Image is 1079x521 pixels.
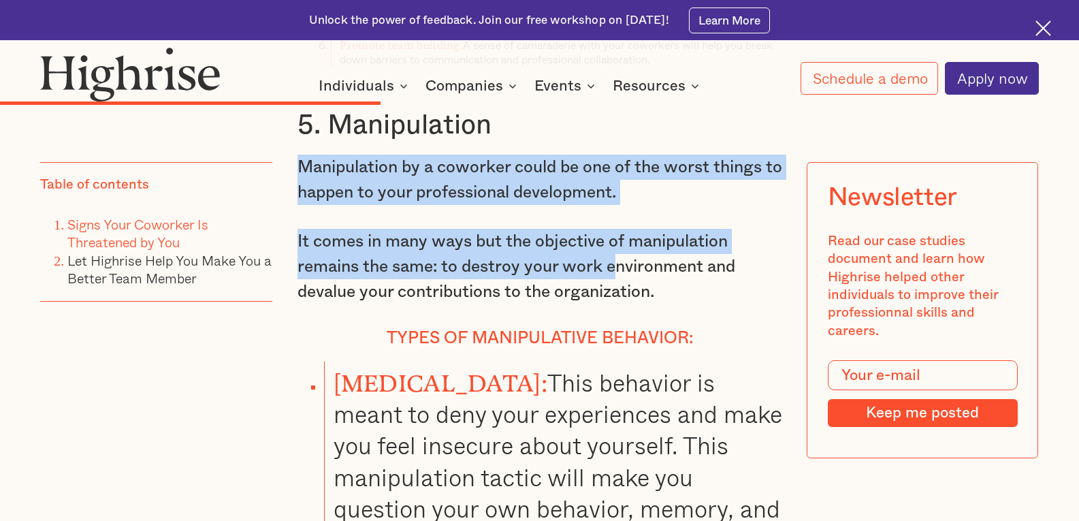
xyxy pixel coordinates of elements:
[828,183,957,212] div: Newsletter
[67,214,208,253] a: Signs Your Coworker Is Threatened by You
[425,78,503,94] div: Companies
[309,12,669,29] div: Unlock the power of feedback. Join our free workshop on [DATE]!
[613,78,703,94] div: Resources
[534,78,599,94] div: Events
[297,229,782,304] p: It comes in many ways but the objective of manipulation remains the same: to destroy your work en...
[801,62,938,95] a: Schedule a demo
[67,250,272,289] a: Let Highrise Help You Make You a Better Team Member
[828,399,1018,428] input: Keep me posted
[40,47,221,101] img: Highrise logo
[689,7,770,33] a: Learn More
[828,360,1018,391] input: Your e-mail
[613,78,686,94] div: Resources
[828,360,1018,428] form: Modal Form
[1035,20,1051,36] img: Cross icon
[828,232,1018,340] div: Read our case studies document and learn how Highrise helped other individuals to improve their p...
[297,328,782,349] h4: Types of manipulative behavior:
[297,109,782,143] h3: 5. Manipulation
[945,62,1038,95] a: Apply now
[319,78,412,94] div: Individuals
[425,78,521,94] div: Companies
[297,155,782,205] p: Manipulation by a coworker could be one of the worst things to happen to your professional develo...
[534,78,581,94] div: Events
[40,176,149,194] div: Table of contents
[334,370,548,385] strong: [MEDICAL_DATA]:
[319,78,394,94] div: Individuals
